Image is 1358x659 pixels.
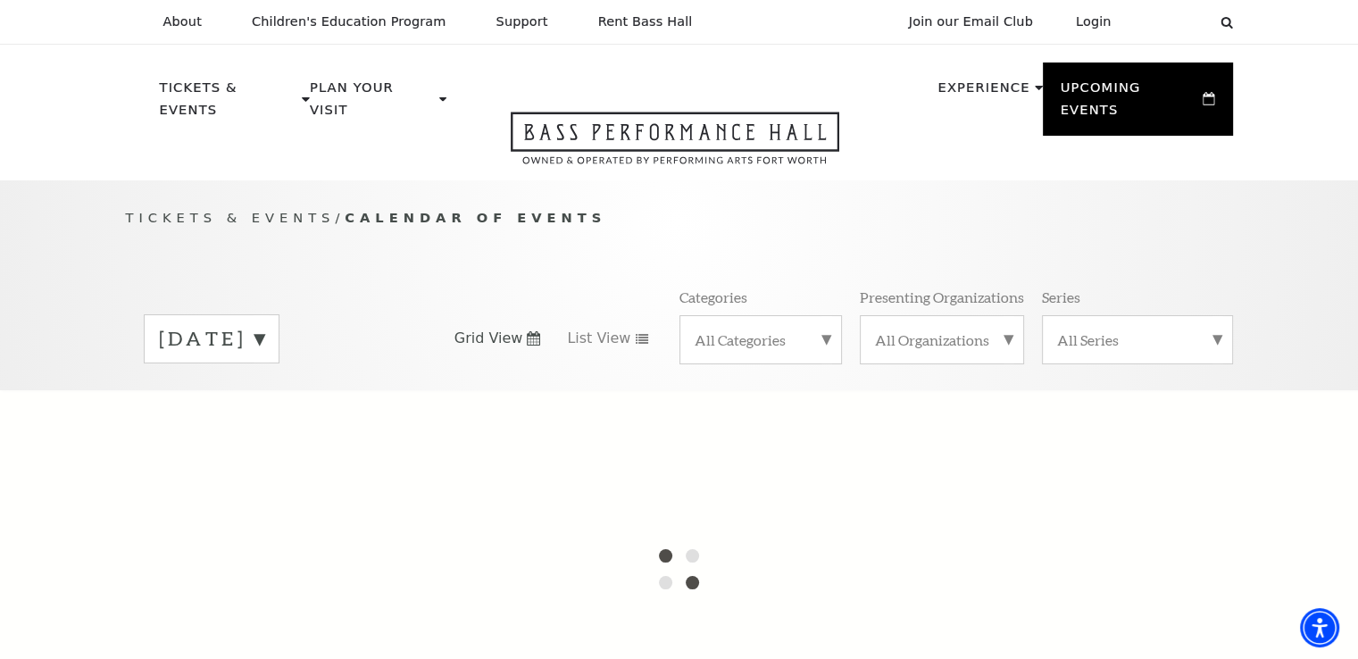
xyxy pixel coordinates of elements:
[1042,288,1080,306] p: Series
[496,14,548,29] p: Support
[695,330,827,349] label: All Categories
[126,207,1233,229] p: /
[567,329,630,348] span: List View
[345,210,606,225] span: Calendar of Events
[310,77,435,131] p: Plan Your Visit
[252,14,446,29] p: Children's Education Program
[679,288,747,306] p: Categories
[1061,77,1199,131] p: Upcoming Events
[1140,13,1204,30] select: Select:
[454,329,523,348] span: Grid View
[1300,608,1339,647] div: Accessibility Menu
[1057,330,1218,349] label: All Series
[446,112,904,180] a: Open this option
[937,77,1029,109] p: Experience
[160,77,298,131] p: Tickets & Events
[875,330,1009,349] label: All Organizations
[163,14,202,29] p: About
[860,288,1024,306] p: Presenting Organizations
[159,325,264,353] label: [DATE]
[598,14,693,29] p: Rent Bass Hall
[126,210,336,225] span: Tickets & Events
